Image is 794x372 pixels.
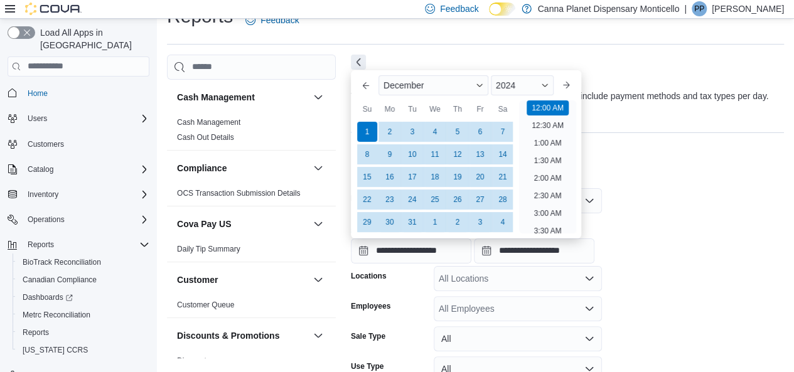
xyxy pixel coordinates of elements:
[538,1,680,16] p: Canna Planet Dispensary Monticello
[684,1,687,16] p: |
[380,167,400,187] div: day-16
[13,341,154,359] button: [US_STATE] CCRS
[470,144,490,164] div: day-13
[23,111,149,126] span: Users
[18,290,78,305] a: Dashboards
[493,167,513,187] div: day-21
[380,144,400,164] div: day-9
[384,80,424,90] span: December
[13,324,154,341] button: Reports
[402,167,422,187] div: day-17
[18,307,149,322] span: Metrc Reconciliation
[493,99,513,119] div: Sa
[23,310,90,320] span: Metrc Reconciliation
[23,162,58,177] button: Catalog
[177,244,240,254] span: Daily Tip Summary
[177,274,218,286] h3: Customer
[3,110,154,127] button: Users
[425,122,445,142] div: day-4
[18,325,149,340] span: Reports
[177,91,255,104] h3: Cash Management
[357,99,377,119] div: Su
[470,212,490,232] div: day-3
[18,255,106,270] a: BioTrack Reconciliation
[425,144,445,164] div: day-11
[177,274,308,286] button: Customer
[402,99,422,119] div: Tu
[28,88,48,98] span: Home
[311,272,326,287] button: Customer
[177,245,240,253] a: Daily Tip Summary
[177,356,210,365] a: Discounts
[311,161,326,176] button: Compliance
[692,1,707,16] div: Parth Patel
[402,122,422,142] div: day-3
[177,300,234,310] span: Customer Queue
[493,189,513,210] div: day-28
[177,133,234,142] a: Cash Out Details
[18,343,93,358] a: [US_STATE] CCRS
[177,218,231,230] h3: Cova Pay US
[177,162,227,174] h3: Compliance
[260,14,299,26] span: Feedback
[380,122,400,142] div: day-2
[23,85,149,101] span: Home
[519,100,576,233] ul: Time
[357,122,377,142] div: day-1
[493,122,513,142] div: day-7
[177,118,240,127] a: Cash Management
[3,186,154,203] button: Inventory
[378,75,488,95] div: Button. Open the month selector. December is currently selected.
[448,189,468,210] div: day-26
[177,189,301,198] a: OCS Transaction Submission Details
[434,326,602,351] button: All
[177,162,308,174] button: Compliance
[440,3,478,15] span: Feedback
[496,80,515,90] span: 2024
[177,300,234,309] a: Customer Queue
[18,343,149,358] span: Washington CCRS
[3,236,154,253] button: Reports
[493,212,513,232] div: day-4
[35,26,149,51] span: Load All Apps in [GEOGRAPHIC_DATA]
[528,223,566,238] li: 3:30 AM
[167,186,336,206] div: Compliance
[527,100,569,115] li: 12:00 AM
[528,188,566,203] li: 2:30 AM
[177,329,308,342] button: Discounts & Promotions
[28,139,64,149] span: Customers
[23,187,149,202] span: Inventory
[470,189,490,210] div: day-27
[528,136,566,151] li: 1:00 AM
[28,164,53,174] span: Catalog
[23,237,149,252] span: Reports
[425,189,445,210] div: day-25
[380,189,400,210] div: day-23
[177,188,301,198] span: OCS Transaction Submission Details
[311,216,326,231] button: Cova Pay US
[351,271,387,281] label: Locations
[177,117,240,127] span: Cash Management
[448,99,468,119] div: Th
[23,275,97,285] span: Canadian Compliance
[380,212,400,232] div: day-30
[23,212,70,227] button: Operations
[177,218,308,230] button: Cova Pay US
[402,212,422,232] div: day-31
[18,325,54,340] a: Reports
[402,144,422,164] div: day-10
[23,292,73,302] span: Dashboards
[23,136,149,152] span: Customers
[489,3,515,16] input: Dark Mode
[23,162,149,177] span: Catalog
[18,272,149,287] span: Canadian Compliance
[528,153,566,168] li: 1:30 AM
[23,237,59,252] button: Reports
[23,111,52,126] button: Users
[28,114,47,124] span: Users
[357,167,377,187] div: day-15
[527,118,569,133] li: 12:30 AM
[470,99,490,119] div: Fr
[402,189,422,210] div: day-24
